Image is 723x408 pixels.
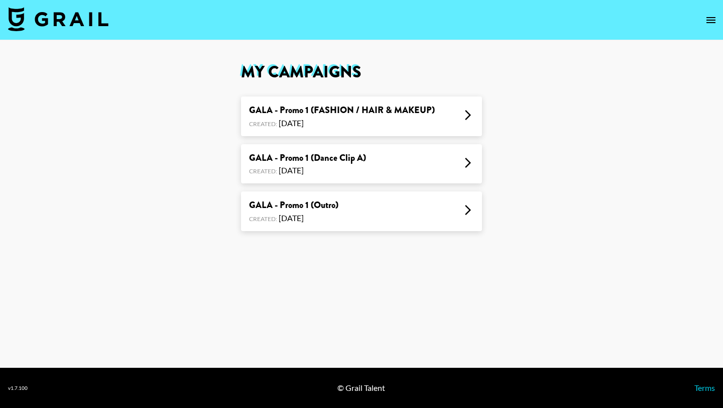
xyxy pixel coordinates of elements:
[249,199,338,211] div: GALA - Promo 1 (Outro)
[249,213,338,223] div: [DATE]
[337,383,385,393] div: © Grail Talent
[249,120,277,128] span: Created:
[8,385,28,391] div: v 1.7.100
[249,167,277,175] span: Created:
[673,358,711,396] iframe: Drift Widget Chat Controller
[249,165,366,175] div: [DATE]
[8,7,108,31] img: Grail Talent
[249,118,435,128] div: [DATE]
[249,152,366,164] div: GALA - Promo 1 (Dance Clip A)
[249,105,435,116] div: GALA - Promo 1 (FASHION / HAIR & MAKEUP)
[241,64,482,80] h1: My Campaigns
[249,215,277,223] span: Created:
[701,10,721,30] button: open drawer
